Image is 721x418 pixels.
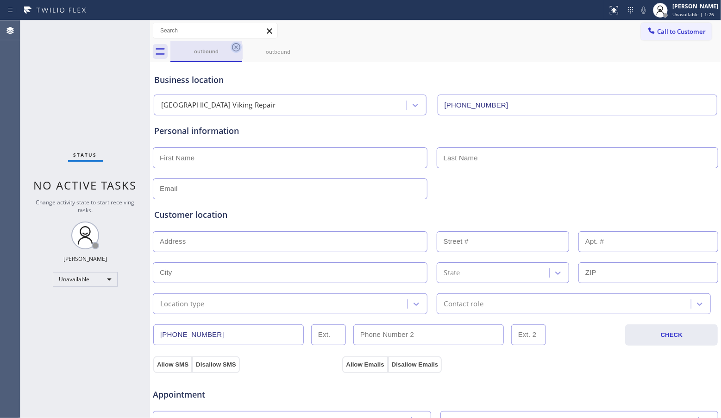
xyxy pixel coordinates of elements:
input: City [153,262,427,283]
input: Street # [437,231,569,252]
div: Business location [154,74,717,86]
button: CHECK [625,324,718,346]
input: Last Name [437,147,719,168]
span: Change activity state to start receiving tasks. [36,198,135,214]
span: No active tasks [34,177,137,193]
span: Appointment [153,388,340,401]
div: Customer location [154,209,717,221]
div: outbound [243,48,313,55]
div: [GEOGRAPHIC_DATA] Viking Repair [161,100,276,111]
button: Disallow Emails [388,356,442,373]
div: outbound [171,48,241,55]
button: Allow SMS [153,356,192,373]
input: Email [153,178,427,199]
div: Location type [160,298,205,309]
input: ZIP [578,262,718,283]
span: Unavailable | 1:26 [672,11,714,18]
button: Disallow SMS [192,356,240,373]
span: Status [74,152,97,158]
input: Phone Number [153,324,304,345]
input: Ext. [311,324,346,345]
input: Phone Number 2 [353,324,504,345]
input: First Name [153,147,427,168]
button: Mute [637,4,650,17]
input: Search [153,23,277,38]
button: Allow Emails [342,356,388,373]
div: [PERSON_NAME] [672,2,718,10]
span: Call to Customer [657,27,706,36]
div: [PERSON_NAME] [63,255,107,263]
div: State [444,267,460,278]
input: Apt. # [578,231,718,252]
button: Call to Customer [641,23,712,40]
input: Phone Number [438,95,718,115]
input: Address [153,231,427,252]
input: Ext. 2 [511,324,546,345]
div: Unavailable [53,272,118,287]
div: Personal information [154,125,717,137]
div: Contact role [444,298,483,309]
